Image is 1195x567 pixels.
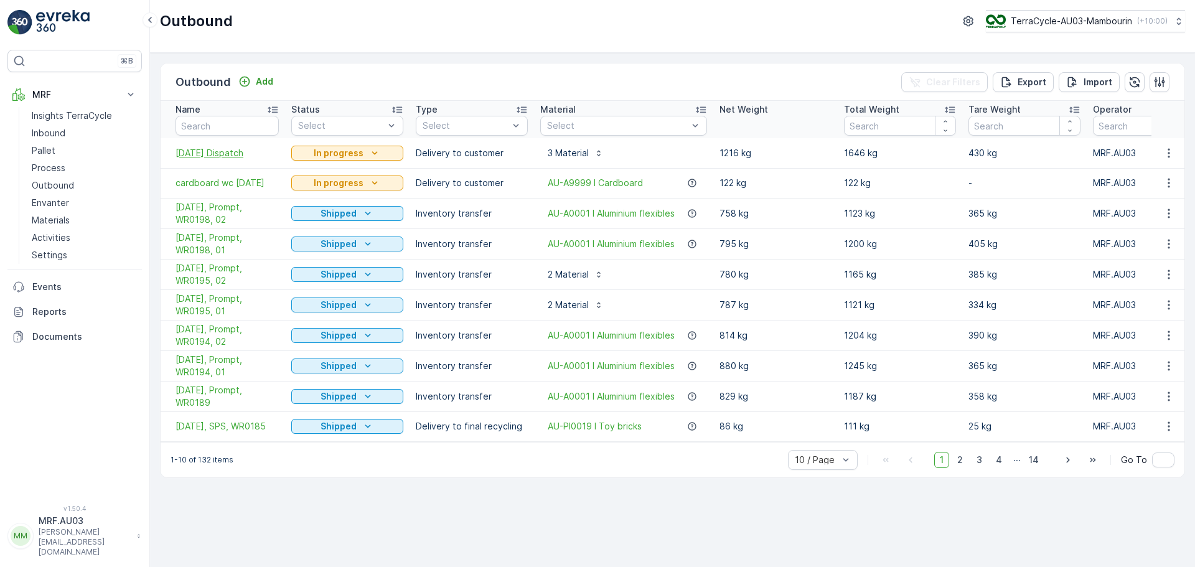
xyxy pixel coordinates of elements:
[7,515,142,557] button: MMMRF.AU03[PERSON_NAME][EMAIL_ADDRESS][DOMAIN_NAME]
[416,420,528,433] p: Delivery to final recycling
[32,127,65,139] p: Inbound
[968,390,1080,403] p: 358 kg
[968,147,1080,159] p: 430 kg
[176,293,279,317] span: [DATE], Prompt, WR0195, 01
[176,323,279,348] a: 07/08/2025, Prompt, WR0194, 02
[1018,76,1046,88] p: Export
[844,238,956,250] p: 1200 kg
[844,268,956,281] p: 1165 kg
[176,103,200,116] p: Name
[548,360,675,372] a: AU-A0001 I Aluminium flexibles
[32,214,70,227] p: Materials
[844,390,956,403] p: 1187 kg
[314,147,363,159] p: In progress
[32,232,70,244] p: Activities
[176,201,279,226] span: [DATE], Prompt, WR0198, 02
[1093,103,1132,116] p: Operator
[32,330,137,343] p: Documents
[291,298,403,312] button: Shipped
[719,238,832,250] p: 795 kg
[32,144,55,157] p: Pallet
[291,237,403,251] button: Shipped
[176,73,231,91] p: Outbound
[968,329,1080,342] p: 390 kg
[291,389,403,404] button: Shipped
[548,238,675,250] a: AU-A0001 I Aluminium flexibles
[901,72,988,92] button: Clear Filters
[321,329,357,342] p: Shipped
[176,147,279,159] span: [DATE] Dispatch
[314,177,363,189] p: In progress
[7,324,142,349] a: Documents
[27,212,142,229] a: Materials
[321,207,357,220] p: Shipped
[176,293,279,317] a: 14/08/2025, Prompt, WR0195, 01
[176,177,279,189] a: cardboard wc 18/8/25
[32,88,117,101] p: MRF
[548,390,675,403] span: AU-A0001 I Aluminium flexibles
[548,329,675,342] a: AU-A0001 I Aluminium flexibles
[321,420,357,433] p: Shipped
[160,11,233,31] p: Outbound
[7,10,32,35] img: logo
[719,268,832,281] p: 780 kg
[968,116,1080,136] input: Search
[416,177,528,189] p: Delivery to customer
[968,299,1080,311] p: 334 kg
[32,162,65,174] p: Process
[176,147,279,159] a: 23/09/25 Dispatch
[171,455,233,465] p: 1-10 of 132 items
[36,10,90,35] img: logo_light-DOdMpM7g.png
[39,515,131,527] p: MRF.AU03
[934,452,949,468] span: 1
[176,323,279,348] span: [DATE], Prompt, WR0194, 02
[548,147,589,159] p: 3 Material
[719,390,832,403] p: 829 kg
[298,119,384,132] p: Select
[32,249,67,261] p: Settings
[27,124,142,142] a: Inbound
[416,207,528,220] p: Inventory transfer
[27,159,142,177] a: Process
[7,274,142,299] a: Events
[1013,452,1021,468] p: ...
[968,207,1080,220] p: 365 kg
[291,206,403,221] button: Shipped
[7,299,142,324] a: Reports
[1121,454,1147,466] span: Go To
[719,207,832,220] p: 758 kg
[719,103,768,116] p: Net Weight
[968,420,1080,433] p: 25 kg
[416,238,528,250] p: Inventory transfer
[540,103,576,116] p: Material
[968,360,1080,372] p: 365 kg
[121,56,133,66] p: ⌘B
[291,176,403,190] button: In progress
[719,147,832,159] p: 1216 kg
[11,526,30,546] div: MM
[27,246,142,264] a: Settings
[1023,452,1044,468] span: 14
[176,354,279,378] a: 07/08/2025, Prompt, WR0194, 01
[176,420,279,433] span: [DATE], SPS, WR0185
[926,76,980,88] p: Clear Filters
[416,360,528,372] p: Inventory transfer
[291,103,320,116] p: Status
[968,177,1080,189] p: -
[416,299,528,311] p: Inventory transfer
[548,207,675,220] a: AU-A0001 I Aluminium flexibles
[291,419,403,434] button: Shipped
[176,354,279,378] span: [DATE], Prompt, WR0194, 01
[176,262,279,287] a: 14/08/2025, Prompt, WR0195, 02
[27,194,142,212] a: Envanter
[416,268,528,281] p: Inventory transfer
[968,103,1021,116] p: Tare Weight
[27,229,142,246] a: Activities
[986,14,1006,28] img: image_D6FFc8H.png
[844,207,956,220] p: 1123 kg
[176,384,279,409] a: 17/07/2025, Prompt, WR0189
[32,110,112,122] p: Insights TerraCycle
[844,116,956,136] input: Search
[971,452,988,468] span: 3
